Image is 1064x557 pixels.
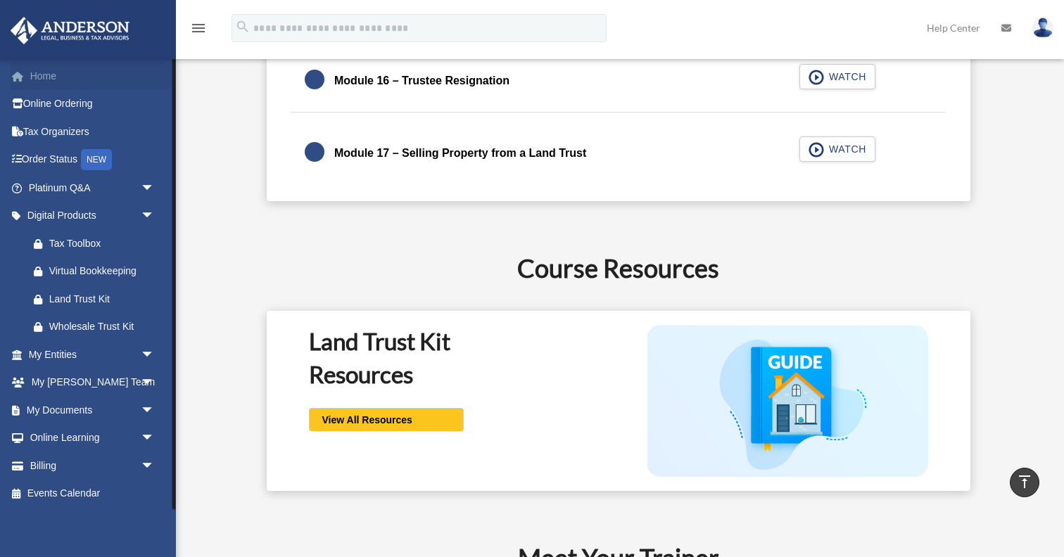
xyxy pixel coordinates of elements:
a: vertical_align_top [1010,468,1039,497]
a: My Documentsarrow_drop_down [10,396,176,424]
img: User Pic [1032,18,1053,38]
span: arrow_drop_down [141,174,169,203]
span: arrow_drop_down [141,202,169,231]
a: Tax Organizers [10,117,176,146]
div: Tax Toolbox [49,235,158,252]
a: Home [10,62,176,90]
div: Wholesale Trust Kit [49,318,158,335]
a: menu [190,25,207,37]
span: arrow_drop_down [141,424,169,453]
a: Land Trust Kit [20,285,169,313]
div: Virtual Bookkeeping [49,262,158,280]
img: Anderson Advisors Platinum Portal [6,17,134,44]
span: View All Resources [318,413,412,427]
span: arrow_drop_down [141,369,169,397]
a: Billingarrow_drop_down [10,452,176,480]
a: My Entitiesarrow_drop_down [10,340,176,369]
a: Digital Productsarrow_drop_down [10,202,176,230]
a: Wholesale Trust Kit [20,313,176,341]
a: Platinum Q&Aarrow_drop_down [10,174,176,202]
a: Order StatusNEW [10,146,176,174]
a: Online Ordering [10,90,176,118]
i: menu [190,20,207,37]
a: Tax Toolbox [20,229,176,257]
h2: Course Resources [198,250,1038,286]
a: My [PERSON_NAME] Teamarrow_drop_down [10,369,176,397]
a: View All Resources [309,408,464,431]
div: NEW [81,149,112,170]
i: search [235,19,251,34]
a: Events Calendar [10,480,176,508]
span: arrow_drop_down [141,396,169,425]
a: Virtual Bookkeeping [20,257,176,286]
h1: Land Trust Kit Resources [309,325,590,390]
a: Online Learningarrow_drop_down [10,424,176,452]
div: Land Trust Kit [49,290,151,308]
i: vertical_align_top [1016,473,1033,490]
span: arrow_drop_down [141,452,169,480]
span: arrow_drop_down [141,340,169,369]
